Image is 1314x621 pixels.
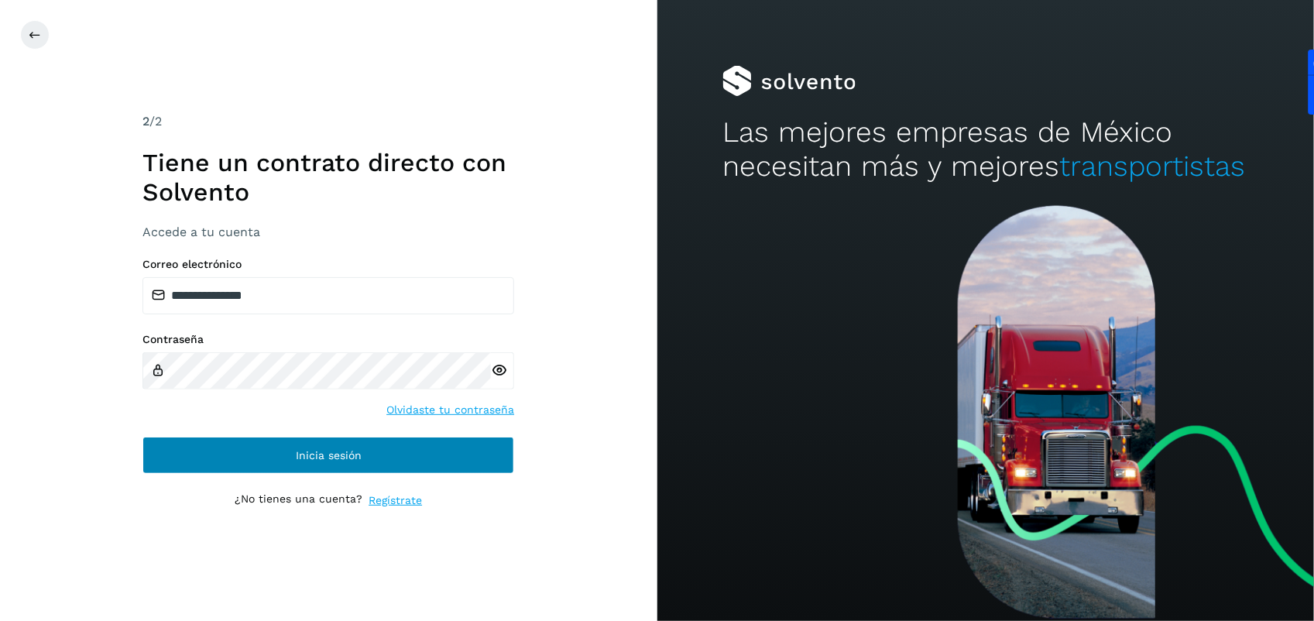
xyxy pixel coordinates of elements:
[142,114,149,129] span: 2
[386,402,514,418] a: Olvidaste tu contraseña
[296,450,362,461] span: Inicia sesión
[142,333,514,346] label: Contraseña
[142,258,514,271] label: Correo electrónico
[142,112,514,131] div: /2
[235,492,362,509] p: ¿No tienes una cuenta?
[142,437,514,474] button: Inicia sesión
[1059,149,1245,183] span: transportistas
[142,225,514,239] h3: Accede a tu cuenta
[722,115,1248,184] h2: Las mejores empresas de México necesitan más y mejores
[369,492,422,509] a: Regístrate
[142,148,514,208] h1: Tiene un contrato directo con Solvento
